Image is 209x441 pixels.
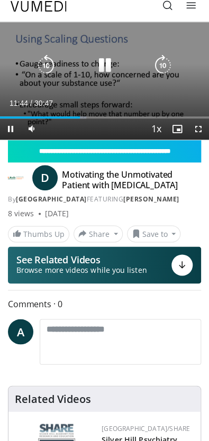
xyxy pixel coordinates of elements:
span: Comments 0 [8,297,201,310]
a: [PERSON_NAME] [123,195,179,204]
span: / [30,99,32,107]
p: See Related Videos [16,254,147,265]
span: Browse more videos while you listen [16,265,147,275]
a: A [8,319,33,344]
a: [GEOGRAPHIC_DATA]/SHARE [102,424,190,433]
div: By FEATURING [8,195,201,204]
button: Share [74,225,123,242]
button: Playback Rate [146,118,167,140]
div: [DATE] [45,208,69,219]
button: See Related Videos Browse more videos while you listen [8,246,201,283]
button: Fullscreen [188,118,209,140]
span: 11:44 [10,99,28,107]
button: Enable picture-in-picture mode [167,118,188,140]
button: Mute [21,118,42,140]
h4: Motivating the Unmotivated Patient with [MEDICAL_DATA] [62,169,197,190]
img: University of Miami [8,169,24,186]
img: VuMedi Logo [11,1,67,12]
button: Save to [127,225,181,242]
a: [GEOGRAPHIC_DATA] [16,195,87,204]
a: D [32,165,58,190]
a: Thumbs Up [8,226,69,242]
h4: Related Videos [15,392,91,405]
span: 30:47 [34,99,53,107]
span: 8 views [8,208,34,219]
